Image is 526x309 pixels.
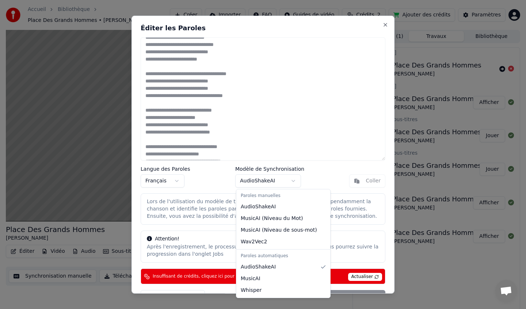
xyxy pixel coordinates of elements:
span: Wav2Vec2 [241,238,267,246]
span: Whisper [241,287,262,294]
span: MusicAI ( Niveau de sous-mot ) [241,227,317,234]
span: MusicAI [241,275,260,282]
span: MusicAI ( Niveau du Mot ) [241,215,303,222]
div: Paroles automatiques [238,251,329,261]
span: AudioShakeAI [241,203,276,210]
span: AudioShakeAI [241,263,276,271]
div: Paroles manuelles [238,191,329,201]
